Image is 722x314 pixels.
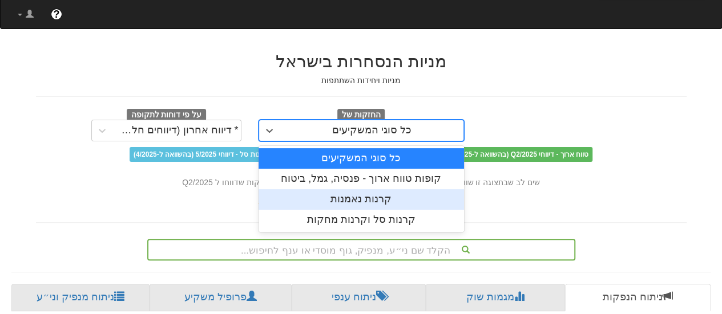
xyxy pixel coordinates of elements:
[36,52,687,71] h2: מניות הנסחרות בישראל
[11,284,150,311] a: ניתוח מנפיק וני״ע
[337,109,385,121] span: החזקות של
[36,162,687,177] div: החזקות קופות טווח ארוך ל-Q2/2025 זמינות
[130,147,272,162] span: קרנות סל - דיווחי 5/2025 (בהשוואה ל-4/2025)
[127,109,206,121] span: על פי דוחות לתקופה
[53,9,59,20] span: ?
[36,177,687,188] div: שים לב שבתצוגה זו שווי הקניות והמכירות של קופות טווח ארוך מחושב רק עבור החזקות שדווחו ל Q2/2025
[439,147,592,162] span: טווח ארוך - דיווחי Q2/2025 (בהשוואה ל-Q1/2025)
[259,189,464,210] div: קרנות נאמנות
[259,148,464,169] div: כל סוגי המשקיעים
[27,194,695,205] div: לחץ כאן לצפייה בתאריכי הדיווחים האחרונים של כל הגופים
[332,125,412,136] div: כל סוגי המשקיעים
[426,284,564,311] a: מגמות שוק
[36,76,687,85] h5: מניות ויחידות השתתפות
[292,284,426,311] a: ניתוח ענפי
[565,284,711,311] a: ניתוח הנפקות
[115,125,239,136] div: * דיווח אחרון (דיווחים חלקיים)
[259,169,464,189] div: קופות טווח ארוך - פנסיה, גמל, ביטוח
[148,240,574,259] div: הקלד שם ני״ע, מנפיק, גוף מוסדי או ענף לחיפוש...
[259,210,464,230] div: קרנות סל וקרנות מחקות
[150,284,291,311] a: פרופיל משקיע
